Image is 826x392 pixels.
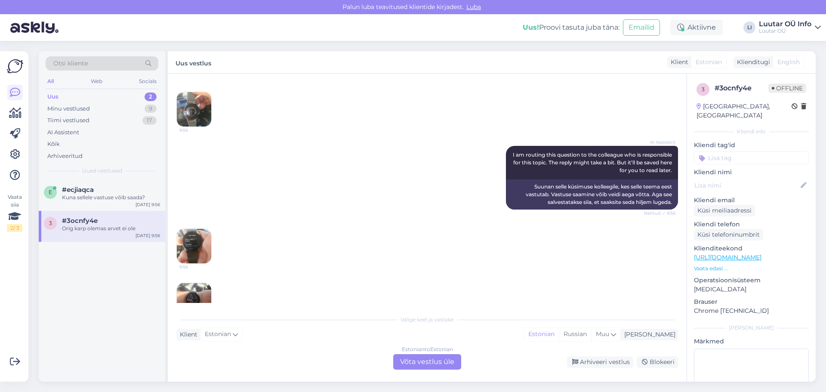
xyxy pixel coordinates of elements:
div: Kõik [47,140,60,148]
div: Võta vestlus üle [393,354,461,370]
span: English [777,58,800,67]
div: Klienditugi [734,58,770,67]
div: Uus [47,93,59,101]
span: Muu [596,330,609,338]
div: Luutar OÜ Info [759,21,811,28]
div: [PERSON_NAME] [621,330,675,339]
div: 17 [142,116,157,125]
div: Klient [667,58,688,67]
div: Arhiveeri vestlus [567,356,633,368]
span: 3 [49,220,52,226]
a: Luutar OÜ InfoLuutar OÜ [759,21,821,34]
span: I am routing this question to the colleague who is responsible for this topic. The reply might ta... [513,151,673,173]
p: Kliendi tag'id [694,141,809,150]
div: Orig karp olemas arvet ei ole [62,225,160,232]
span: 9:56 [179,127,212,133]
div: Socials [137,76,158,87]
p: Kliendi telefon [694,220,809,229]
div: Web [89,76,104,87]
div: # 3ocnfy4e [715,83,768,93]
p: Kliendi nimi [694,168,809,177]
div: All [46,76,55,87]
div: Valige keel ja vastake [176,316,678,324]
p: Brauser [694,297,809,306]
span: AI Assistent [643,139,675,145]
div: [DATE] 9:56 [136,201,160,208]
div: Proovi tasuta juba täna: [523,22,619,33]
span: Uued vestlused [82,167,122,175]
div: Suunan selle küsimuse kolleegile, kes selle teema eest vastutab. Vastuse saamine võib veidi aega ... [506,179,678,210]
img: Attachment [177,283,211,318]
img: Askly Logo [7,58,23,74]
img: Attachment [177,229,211,263]
div: Estonian [524,328,559,341]
p: Kliendi email [694,196,809,205]
span: Luba [464,3,484,11]
div: Blokeeri [637,356,678,368]
div: Küsi telefoninumbrit [694,229,763,241]
span: #3ocnfy4e [62,217,98,225]
div: Klient [176,330,197,339]
div: Vaata siia [7,193,22,232]
p: Operatsioonisüsteem [694,276,809,285]
span: Otsi kliente [53,59,88,68]
div: LI [743,22,755,34]
div: [PERSON_NAME] [694,324,809,332]
div: Estonian to Estonian [402,346,453,353]
div: Arhiveeritud [47,152,83,161]
div: 2 [145,93,157,101]
span: Estonian [205,330,231,339]
span: Nähtud ✓ 9:56 [643,210,675,216]
div: Tiimi vestlused [47,116,89,125]
div: Luutar OÜ [759,28,811,34]
p: Märkmed [694,337,809,346]
p: [MEDICAL_DATA] [694,285,809,294]
a: [URL][DOMAIN_NAME] [694,253,761,261]
label: Uus vestlus [176,56,211,68]
input: Lisa tag [694,151,809,164]
span: #ecjiaqca [62,186,94,194]
span: Offline [768,83,806,93]
div: Kuna sellele vastuse võib saada? [62,194,160,201]
div: Kliendi info [694,128,809,136]
button: Emailid [623,19,660,36]
span: 9:56 [179,264,212,270]
span: 3 [702,86,705,93]
div: Aktiivne [670,20,723,35]
span: e [49,189,52,195]
div: Küsi meiliaadressi [694,205,755,216]
p: Vaata edasi ... [694,265,809,272]
div: Russian [559,328,591,341]
div: [DATE] 9:56 [136,232,160,239]
b: Uus! [523,23,539,31]
div: 2 / 3 [7,224,22,232]
div: [GEOGRAPHIC_DATA], [GEOGRAPHIC_DATA] [697,102,792,120]
span: Estonian [696,58,722,67]
div: 9 [145,105,157,113]
input: Lisa nimi [694,181,799,190]
img: Attachment [177,92,211,127]
div: Minu vestlused [47,105,90,113]
p: Klienditeekond [694,244,809,253]
p: Chrome [TECHNICAL_ID] [694,306,809,315]
div: AI Assistent [47,128,79,137]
